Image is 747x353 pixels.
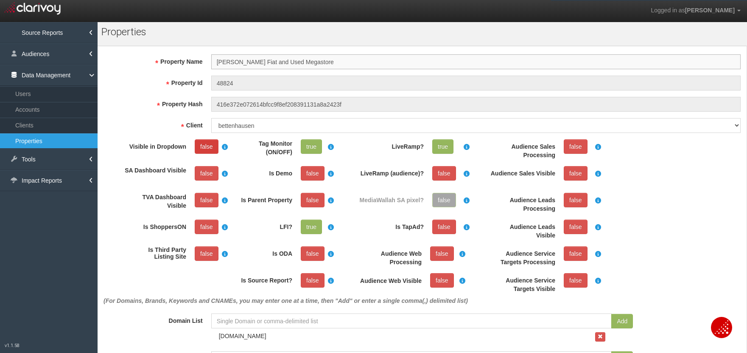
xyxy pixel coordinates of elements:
[111,26,116,38] span: o
[564,139,588,154] a: false
[651,7,685,14] span: Logged in as
[195,246,218,261] a: false
[354,220,428,231] label: Is TapAd?
[485,193,560,213] label: Audience Leads Processing
[430,246,454,261] a: false
[301,246,325,261] a: false
[485,273,560,293] label: Audience Service Targets Visible
[485,220,560,240] label: Audience Leads Visible
[195,220,218,234] a: false
[99,54,207,66] label: Property Name
[432,220,456,234] a: false
[120,166,190,175] label: SA Dashboard Visible
[101,26,294,37] h1: Pr perties
[211,76,741,90] input: Property Id
[564,166,588,181] a: false
[120,246,190,260] label: Is Third Party Listing Site
[227,166,297,178] label: Is Demo
[354,193,428,204] label: MediaWallah SA pixel?
[195,193,218,207] a: false
[99,118,207,130] label: Client
[301,193,325,207] a: false
[211,97,741,112] input: Property Hash
[685,7,735,14] span: [PERSON_NAME]
[195,139,218,154] a: false
[564,246,588,261] a: false
[120,193,190,210] label: TVA Dashboard Visible
[227,246,297,258] label: Is ODA
[301,220,322,234] a: true
[301,166,325,181] a: false
[432,166,456,181] a: false
[354,246,426,266] label: Audience Web Processing
[120,220,190,231] label: Is ShoppersON
[564,273,588,288] a: false
[354,139,428,151] label: LiveRamp?
[354,166,428,178] label: LiveRamp (audience)?
[430,273,454,288] a: false
[485,246,560,266] label: Audience Service Targets Processing
[301,139,322,154] a: true
[227,193,297,204] label: Is Parent Property
[564,193,588,207] a: false
[195,166,218,181] a: false
[644,0,747,21] a: Logged in as[PERSON_NAME]
[120,139,190,151] label: Visible in Dropdown
[211,313,612,328] input: Single Domain or comma-delimited list
[227,139,297,156] label: Tag Monitor (ON/OFF)
[215,332,595,340] div: [DOMAIN_NAME]
[564,220,588,234] a: false
[611,314,633,328] button: Add
[354,273,426,284] label: Audience Web Visible
[99,97,207,108] label: Property Hash
[227,220,297,231] label: LFI?
[227,273,297,285] label: Is Source Report?
[485,139,560,159] label: Audience Sales Processing
[432,139,453,154] a: true
[211,54,741,69] input: Enter the name of the property
[99,76,207,87] label: Property Id
[485,166,560,178] label: Audience Sales Visible
[104,297,468,304] em: (For Domains, Brands, Keywords and CNAMEs, you may enter one at a time, then "Add" or enter a sin...
[99,313,207,325] label: Domain List
[301,273,325,288] a: false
